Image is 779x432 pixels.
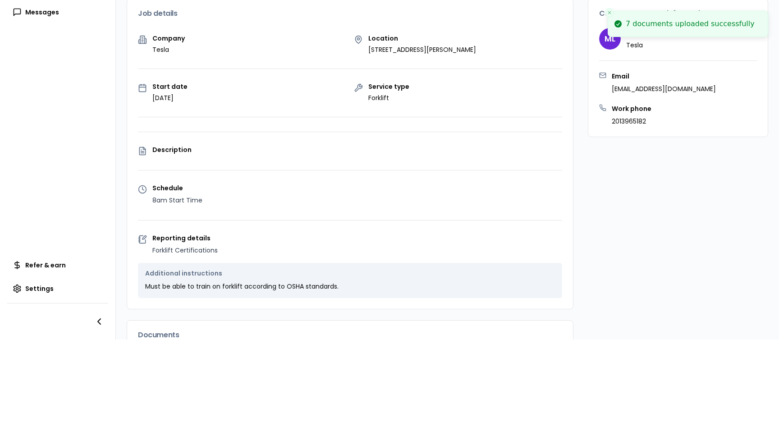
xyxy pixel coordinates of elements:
p: 2013965182 [612,117,651,126]
p: Reporting details [152,235,562,241]
p: Location [368,35,476,41]
p: [EMAIL_ADDRESS][DOMAIN_NAME] [612,84,716,93]
span: Messages [25,8,59,17]
p: [DATE] [152,93,188,102]
p: Additional instructions [145,270,555,276]
p: Service type [368,83,409,90]
span: Settings [25,284,54,293]
p: Tesla [152,45,185,54]
p: Start date [152,83,188,90]
p: Must be able to train on forklift according to OSHA standards. [145,282,555,291]
p: Company [152,35,185,41]
h3: Work phone [612,104,651,113]
p: [STREET_ADDRESS][PERSON_NAME] [368,45,476,54]
p: Forklift [368,93,409,102]
p: Description [152,147,562,153]
a: Messages [7,3,108,21]
span: Refer & earn [25,261,66,270]
p: Schedule [152,185,562,191]
button: Close toast [605,8,614,17]
p: 8am Start Time [152,195,562,206]
h3: Customer contact information [599,10,757,17]
span: ML [599,28,621,50]
h3: Email [612,72,716,81]
a: Settings [7,280,108,298]
p: Tesla [626,41,680,50]
h3: Documents [138,331,562,339]
h3: Job details [138,10,562,17]
a: Refer & earn [7,256,108,274]
div: 7 documents uploaded successfully [626,18,755,29]
p: Forklift Certifications [152,245,562,256]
